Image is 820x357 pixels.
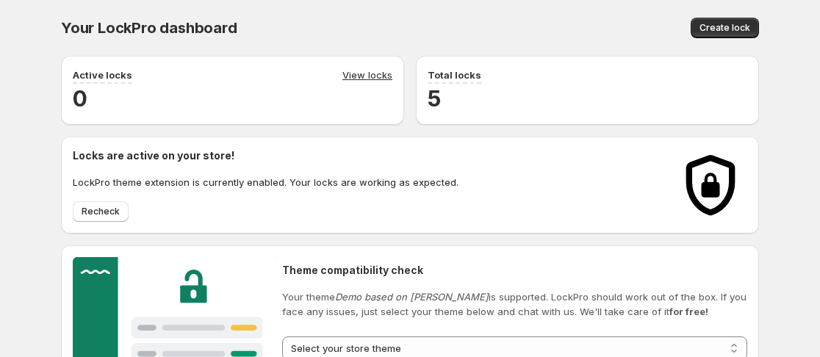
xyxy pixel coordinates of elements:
a: View locks [342,68,392,84]
p: Your theme is supported. LockPro should work out of the box. If you face any issues, just select ... [282,289,747,319]
p: LockPro theme extension is currently enabled. Your locks are working as expected. [73,175,458,190]
span: Your LockPro dashboard [61,19,237,37]
em: Demo based on [PERSON_NAME] [335,291,489,303]
h2: 5 [428,84,747,113]
p: Total locks [428,68,481,82]
h2: 0 [73,84,392,113]
img: Locks activated [674,148,747,222]
h2: Locks are active on your store! [73,148,458,163]
strong: for free! [669,306,708,317]
span: Recheck [82,206,120,217]
button: Create lock [691,18,759,38]
span: Create lock [699,22,750,34]
p: Active locks [73,68,132,82]
h2: Theme compatibility check [282,263,747,278]
button: Recheck [73,201,129,222]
